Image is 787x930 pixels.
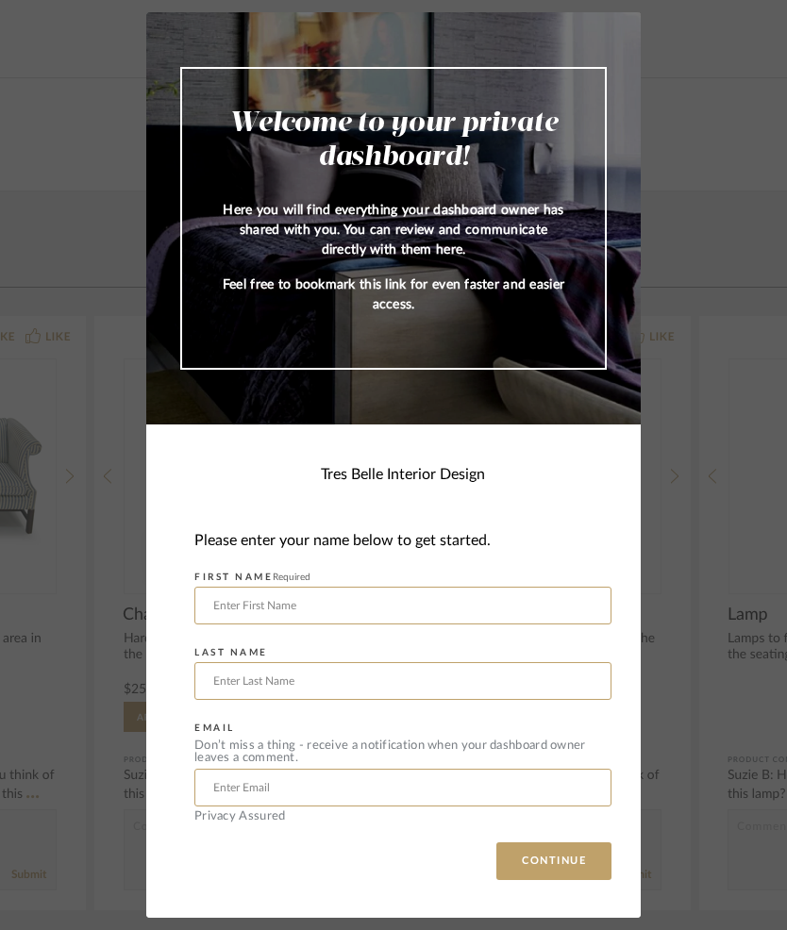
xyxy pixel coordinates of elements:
input: Enter Last Name [194,662,611,700]
div: Tres Belle Interior Design [321,463,485,486]
div: Privacy Assured [194,810,611,822]
input: Enter Email [194,769,611,806]
input: Enter First Name [194,587,611,624]
h2: Welcome to your private dashboard! [220,107,567,174]
div: Please enter your name below to get started. [194,528,611,554]
label: EMAIL [194,722,235,734]
div: Don’t miss a thing - receive a notification when your dashboard owner leaves a comment. [194,739,611,764]
span: Required [273,573,310,582]
label: LAST NAME [194,647,268,658]
label: FIRST NAME [194,572,310,583]
p: Here you will find everything your dashboard owner has shared with you. You can review and commun... [220,201,567,260]
p: Feel free to bookmark this link for even faster and easier access. [220,275,567,315]
button: CONTINUE [496,842,611,880]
